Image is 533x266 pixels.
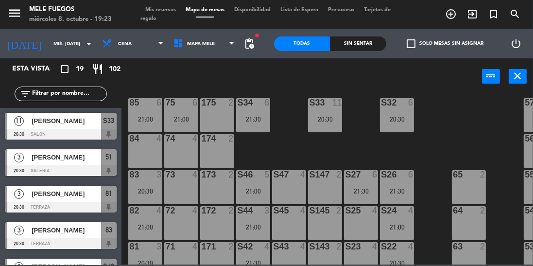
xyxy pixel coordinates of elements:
div: 6 [372,170,378,179]
span: MAPA MELE [187,41,215,47]
span: Pre-acceso [323,7,359,13]
span: Mis reservas [140,7,181,13]
div: 21:00 [164,116,198,123]
span: pending_actions [244,38,256,50]
button: menu [7,6,22,24]
div: 72 [165,206,166,215]
i: add_circle_outline [445,8,457,20]
div: 21:30 [380,188,414,195]
div: 3 [156,242,162,251]
div: 175 [201,98,202,107]
div: miércoles 8. octubre - 19:23 [29,15,112,24]
i: exit_to_app [466,8,478,20]
div: 2 [228,134,234,143]
span: fiber_manual_record [255,33,260,38]
div: 21:00 [380,224,414,231]
button: power_input [482,69,500,84]
div: 2 [480,242,486,251]
span: Lista de Espera [275,7,323,13]
div: 2 [480,170,486,179]
div: 2 [480,206,486,215]
i: turned_in_not [488,8,499,20]
div: 6 [408,98,414,107]
span: [PERSON_NAME] [32,225,101,235]
div: 21:00 [128,116,162,123]
div: 4 [372,242,378,251]
div: Sin sentar [330,36,386,51]
div: 2 [228,98,234,107]
div: 6 [156,98,162,107]
span: 81 [105,188,112,199]
div: 4 [300,242,306,251]
span: 102 [109,64,120,75]
span: 19 [76,64,84,75]
div: 6 [408,170,414,179]
i: search [509,8,521,20]
div: 11 [332,98,342,107]
i: restaurant [92,63,103,75]
div: 4 [408,206,414,215]
div: S42 [237,242,238,251]
div: 2 [336,242,342,251]
span: 3 [14,153,24,162]
span: S33 [103,115,115,126]
div: 5 [264,170,270,179]
div: 21:00 [236,188,270,195]
div: 21:00 [236,224,270,231]
div: 4 [372,206,378,215]
div: 171 [201,242,202,251]
div: 2 [336,170,342,179]
div: 83 [129,170,130,179]
div: 4 [156,134,162,143]
div: 4 [408,242,414,251]
div: 4 [192,206,198,215]
div: 172 [201,206,202,215]
i: crop_square [59,63,70,75]
div: 173 [201,170,202,179]
div: 2 [336,206,342,215]
span: 3 [14,189,24,199]
div: 4 [192,242,198,251]
i: menu [7,6,22,20]
div: 81 [129,242,130,251]
div: 71 [165,242,166,251]
div: 4 [192,170,198,179]
div: 20:30 [128,188,162,195]
div: 2 [228,170,234,179]
div: 4 [156,206,162,215]
div: Todas [274,36,330,51]
div: 84 [129,134,130,143]
div: S34 [237,98,238,107]
div: 8 [264,98,270,107]
span: 83 [105,224,112,236]
div: 20:30 [380,116,414,123]
div: Mele Fuegos [29,5,112,15]
div: 85 [129,98,130,107]
span: Cena [118,41,132,47]
div: 174 [201,134,202,143]
i: filter_list [19,88,31,100]
div: 2 [228,242,234,251]
div: 21:30 [236,116,270,123]
span: 11 [14,116,24,126]
span: 3 [14,226,24,235]
div: 74 [165,134,166,143]
i: power_settings_new [510,38,522,50]
div: 73 [165,170,166,179]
